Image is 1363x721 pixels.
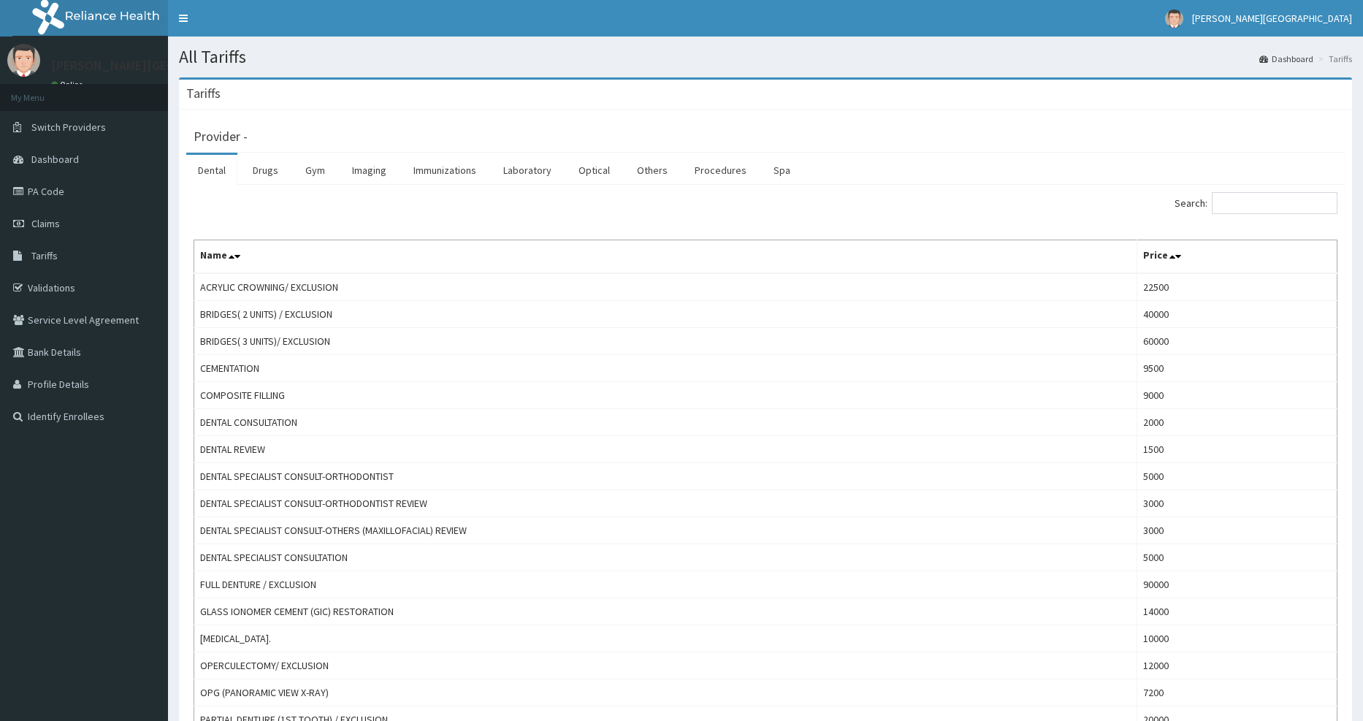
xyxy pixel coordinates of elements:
td: 9000 [1137,382,1337,409]
td: BRIDGES( 2 UNITS) / EXCLUSION [194,301,1137,328]
input: Search: [1212,192,1337,214]
td: 40000 [1137,301,1337,328]
a: Dental [186,155,237,186]
td: 1500 [1137,436,1337,463]
td: 3000 [1137,517,1337,544]
td: 14000 [1137,598,1337,625]
td: [MEDICAL_DATA]. [194,625,1137,652]
h3: Provider - [194,130,248,143]
a: Online [51,80,86,90]
a: Optical [567,155,622,186]
td: 10000 [1137,625,1337,652]
td: DENTAL SPECIALIST CONSULTATION [194,544,1137,571]
td: COMPOSITE FILLING [194,382,1137,409]
label: Search: [1175,192,1337,214]
td: 2000 [1137,409,1337,436]
td: DENTAL REVIEW [194,436,1137,463]
td: BRIDGES( 3 UNITS)/ EXCLUSION [194,328,1137,355]
th: Name [194,240,1137,274]
td: 3000 [1137,490,1337,517]
span: [PERSON_NAME][GEOGRAPHIC_DATA] [1192,12,1352,25]
td: CEMENTATION [194,355,1137,382]
a: Dashboard [1259,53,1313,65]
td: 60000 [1137,328,1337,355]
a: Laboratory [492,155,563,186]
td: 12000 [1137,652,1337,679]
a: Drugs [241,155,290,186]
a: Gym [294,155,337,186]
span: Claims [31,217,60,230]
a: Procedures [683,155,758,186]
img: User Image [7,44,40,77]
td: 9500 [1137,355,1337,382]
td: FULL DENTURE / EXCLUSION [194,571,1137,598]
a: Spa [762,155,802,186]
td: DENTAL CONSULTATION [194,409,1137,436]
img: User Image [1165,9,1183,28]
th: Price [1137,240,1337,274]
a: Immunizations [402,155,488,186]
td: 90000 [1137,571,1337,598]
td: 5000 [1137,463,1337,490]
td: 22500 [1137,273,1337,301]
span: Tariffs [31,249,58,262]
td: 7200 [1137,679,1337,706]
a: Others [625,155,679,186]
td: OPG (PANORAMIC VIEW X-RAY) [194,679,1137,706]
td: DENTAL SPECIALIST CONSULT-ORTHODONTIST [194,463,1137,490]
h1: All Tariffs [179,47,1352,66]
span: Switch Providers [31,121,106,134]
td: DENTAL SPECIALIST CONSULT-ORTHODONTIST REVIEW [194,490,1137,517]
td: OPERCULECTOMY/ EXCLUSION [194,652,1137,679]
span: Dashboard [31,153,79,166]
td: DENTAL SPECIALIST CONSULT-OTHERS (MAXILLOFACIAL) REVIEW [194,517,1137,544]
td: ACRYLIC CROWNING/ EXCLUSION [194,273,1137,301]
a: Imaging [340,155,398,186]
h3: Tariffs [186,87,221,100]
li: Tariffs [1315,53,1352,65]
td: GLASS IONOMER CEMENT (GIC) RESTORATION [194,598,1137,625]
p: [PERSON_NAME][GEOGRAPHIC_DATA] [51,59,267,72]
td: 5000 [1137,544,1337,571]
